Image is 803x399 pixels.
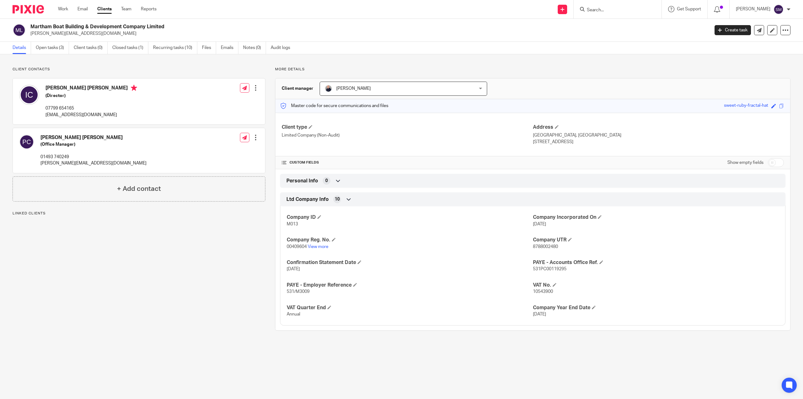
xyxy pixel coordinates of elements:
h4: [PERSON_NAME] [PERSON_NAME] [45,85,137,93]
a: Create task [715,25,751,35]
img: IMG_8745-0021-copy.jpg [325,85,332,92]
span: 10543900 [533,289,553,294]
span: Annual [287,312,300,316]
a: Notes (0) [243,42,266,54]
span: 531/M3009 [287,289,310,294]
span: [PERSON_NAME] [336,86,371,91]
p: [EMAIL_ADDRESS][DOMAIN_NAME] [45,112,137,118]
span: Get Support [677,7,701,11]
p: Linked clients [13,211,265,216]
i: Primary [131,85,137,91]
span: 0 [325,178,328,184]
img: svg%3E [19,85,39,105]
a: Work [58,6,68,12]
p: Client contacts [13,67,265,72]
a: Email [77,6,88,12]
span: 531PC00119295 [533,267,566,271]
h4: + Add contact [117,184,161,194]
h3: Client manager [282,85,313,92]
p: 07799 654165 [45,105,137,111]
h4: Company UTR [533,237,779,243]
p: 01493 740249 [40,154,146,160]
span: M013 [287,222,298,226]
p: [PERSON_NAME][EMAIL_ADDRESS][DOMAIN_NAME] [40,160,146,166]
p: [PERSON_NAME][EMAIL_ADDRESS][DOMAIN_NAME] [30,30,705,37]
a: Clients [97,6,112,12]
span: 10 [335,196,340,202]
a: Files [202,42,216,54]
a: Team [121,6,131,12]
div: sweet-ruby-fractal-hat [724,102,768,110]
a: Reports [141,6,157,12]
a: Audit logs [271,42,295,54]
span: Personal Info [286,178,318,184]
h5: (Director) [45,93,137,99]
p: [STREET_ADDRESS] [533,139,784,145]
h4: Company Incorporated On [533,214,779,221]
p: [GEOGRAPHIC_DATA], [GEOGRAPHIC_DATA] [533,132,784,138]
a: Client tasks (0) [74,42,108,54]
h4: CUSTOM FIELDS [282,160,533,165]
a: Closed tasks (1) [112,42,148,54]
span: 00409604 [287,245,307,249]
label: Show empty fields [727,159,763,166]
input: Search [586,8,643,13]
span: 8788002480 [533,245,558,249]
p: Master code for secure communications and files [280,103,388,109]
span: [DATE] [533,222,546,226]
h4: Company Reg. No. [287,237,533,243]
p: Limited Company (Non-Audit) [282,132,533,138]
span: Ltd Company Info [286,196,329,203]
h4: Client type [282,124,533,131]
span: [DATE] [287,267,300,271]
a: Details [13,42,31,54]
h4: [PERSON_NAME] [PERSON_NAME] [40,134,146,141]
h4: VAT Quarter End [287,305,533,311]
h4: VAT No. [533,282,779,288]
p: More details [275,67,790,72]
h4: Company Year End Date [533,305,779,311]
p: [PERSON_NAME] [736,6,770,12]
h4: PAYE - Employer Reference [287,282,533,288]
a: Emails [221,42,238,54]
h4: Address [533,124,784,131]
h2: Martham Boat Building & Development Company Limited [30,24,570,30]
h4: PAYE - Accounts Office Ref. [533,259,779,266]
a: Recurring tasks (10) [153,42,197,54]
img: svg%3E [13,24,26,37]
img: svg%3E [774,4,784,14]
h5: (Office Manager) [40,141,146,148]
a: View more [308,245,328,249]
h4: Confirmation Statement Date [287,259,533,266]
span: [DATE] [533,312,546,316]
a: Open tasks (3) [36,42,69,54]
img: svg%3E [19,134,34,149]
h4: Company ID [287,214,533,221]
img: Pixie [13,5,44,13]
